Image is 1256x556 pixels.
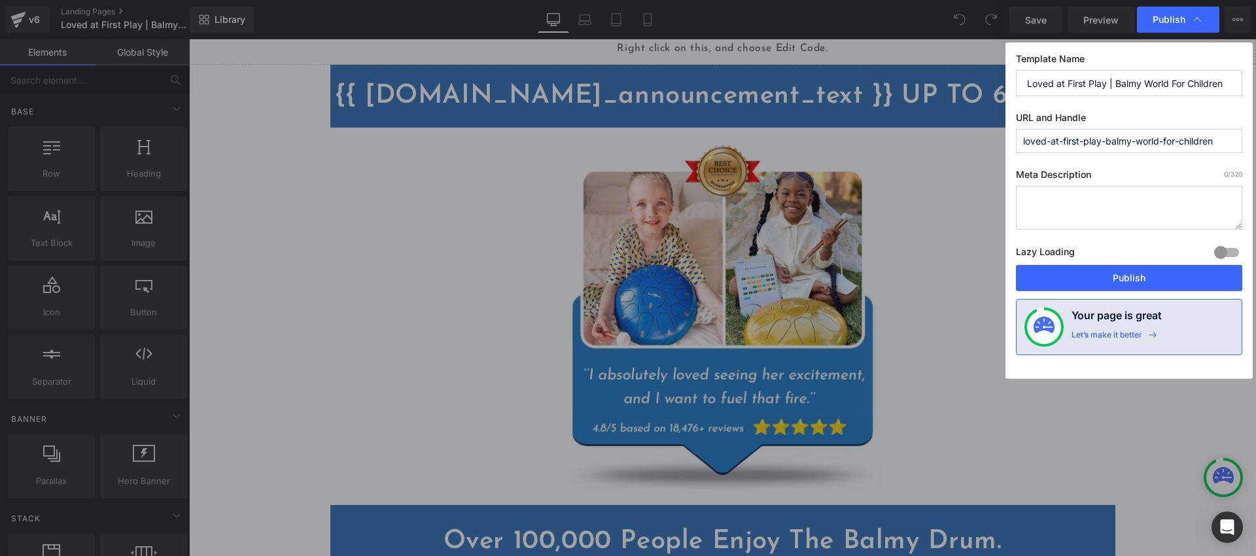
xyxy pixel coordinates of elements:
[1016,169,1242,186] label: Meta Description
[147,44,920,70] span: {{ [DOMAIN_NAME]_announcement_text }} UP TO 60% OFF
[1153,14,1185,26] span: Publish
[1212,512,1243,543] div: Open Intercom Messenger
[1224,170,1228,178] span: 0
[1034,317,1055,338] img: onboarding-status.svg
[254,489,813,515] span: Over 100,000 People Enjoy The Balmy Drum.
[1224,170,1242,178] span: /320
[1016,53,1242,70] label: Template Name
[1016,265,1242,291] button: Publish
[1016,112,1242,129] label: URL and Handle
[1072,307,1162,330] h4: Your page is great
[1016,243,1075,265] label: Lazy Loading
[1072,330,1142,347] div: Let’s make it better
